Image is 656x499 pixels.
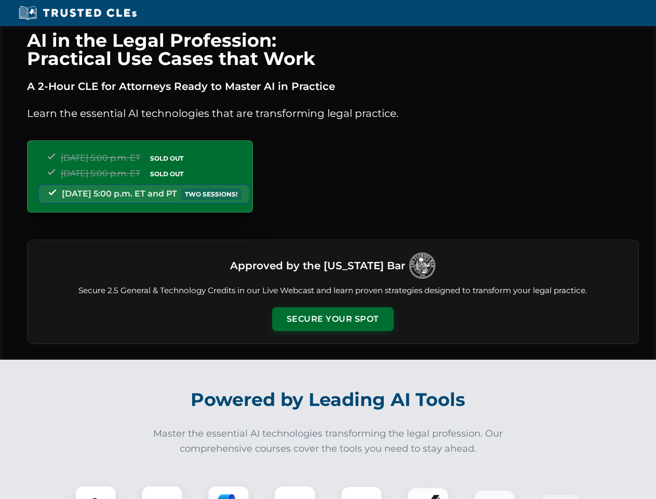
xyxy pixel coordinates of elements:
img: Trusted CLEs [16,5,140,21]
h1: AI in the Legal Profession: Practical Use Cases that Work [27,31,639,68]
button: Secure Your Spot [272,307,394,331]
span: SOLD OUT [146,153,187,164]
h2: Powered by Leading AI Tools [41,382,616,418]
span: [DATE] 5:00 p.m. ET [61,168,140,178]
span: SOLD OUT [146,168,187,179]
img: Logo [409,253,435,279]
p: Learn the essential AI technologies that are transforming legal practice. [27,105,639,122]
p: Master the essential AI technologies transforming the legal profession. Our comprehensive courses... [146,426,510,456]
p: Secure 2.5 General & Technology Credits in our Live Webcast and learn proven strategies designed ... [40,285,626,297]
h3: Approved by the [US_STATE] Bar [230,256,405,275]
p: A 2-Hour CLE for Attorneys Ready to Master AI in Practice [27,78,639,95]
span: [DATE] 5:00 p.m. ET [61,153,140,163]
